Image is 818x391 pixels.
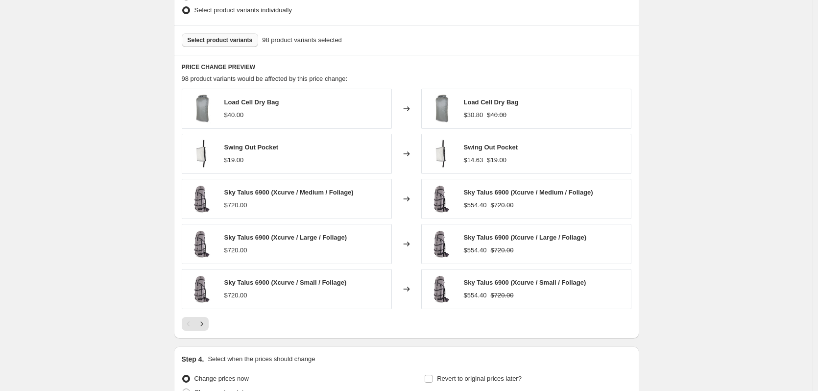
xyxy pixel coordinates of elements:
p: Select when the prices should change [208,354,315,364]
div: $554.40 [464,245,487,255]
nav: Pagination [182,317,209,331]
span: Sky Talus 6900 (Xcurve / Large / Foliage) [224,234,347,241]
strike: $720.00 [491,245,514,255]
img: 3609_80x.jpg [187,139,217,169]
span: Load Cell Dry Bag [464,98,519,106]
img: 3598_80x.jpg [187,94,217,123]
span: Revert to original prices later? [437,375,522,382]
div: $14.63 [464,155,483,165]
button: Select product variants [182,33,259,47]
div: $554.40 [464,200,487,210]
span: Sky Talus 6900 (Xcurve / Medium / Foliage) [464,189,593,196]
h6: PRICE CHANGE PREVIEW [182,63,631,71]
strike: $40.00 [487,110,506,120]
div: $40.00 [224,110,244,120]
span: Change prices now [194,375,249,382]
span: Load Cell Dry Bag [224,98,279,106]
img: Sky-Talus-6900-Foliage-8_80x.png [187,274,217,304]
h2: Step 4. [182,354,204,364]
span: Sky Talus 6900 (Xcurve / Large / Foliage) [464,234,586,241]
img: 3598_80x.jpg [427,94,456,123]
button: Next [195,317,209,331]
span: Sky Talus 6900 (Xcurve / Small / Foliage) [464,279,586,286]
span: Sky Talus 6900 (Xcurve / Medium / Foliage) [224,189,354,196]
div: $554.40 [464,291,487,300]
div: $720.00 [224,200,247,210]
div: $720.00 [224,245,247,255]
span: Sky Talus 6900 (Xcurve / Small / Foliage) [224,279,347,286]
img: Sky-Talus-6900-Foliage-8_80x.png [187,184,217,214]
span: Select product variants [188,36,253,44]
div: $30.80 [464,110,483,120]
img: Sky-Talus-6900-Foliage-8_80x.png [187,229,217,259]
img: 3609_80x.jpg [427,139,456,169]
span: Swing Out Pocket [224,144,279,151]
div: $720.00 [224,291,247,300]
span: Select product variants individually [194,6,292,14]
img: Sky-Talus-6900-Foliage-8_80x.png [427,184,456,214]
strike: $720.00 [491,200,514,210]
img: Sky-Talus-6900-Foliage-8_80x.png [427,229,456,259]
span: 98 product variants would be affected by this price change: [182,75,348,82]
div: $19.00 [224,155,244,165]
strike: $19.00 [487,155,506,165]
img: Sky-Talus-6900-Foliage-8_80x.png [427,274,456,304]
span: Swing Out Pocket [464,144,518,151]
strike: $720.00 [491,291,514,300]
span: 98 product variants selected [262,35,342,45]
